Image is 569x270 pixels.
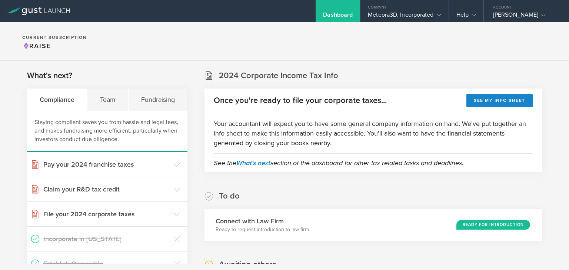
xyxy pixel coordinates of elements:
[22,42,51,50] span: Raise
[214,95,387,106] h2: Once you're ready to file your corporate taxes...
[43,160,170,169] h3: Pay your 2024 franchise taxes
[43,209,170,219] h3: File your 2024 corporate taxes
[129,89,187,111] div: Fundraising
[87,89,129,111] div: Team
[27,111,187,152] div: Staying compliant saves you from hassle and legal fees, and makes fundraising more efficient, par...
[43,259,170,269] h3: Establish Ownership
[368,11,441,22] div: Meteora3D, Incorporated
[27,89,87,111] div: Compliance
[493,11,556,22] div: [PERSON_NAME]
[323,11,353,22] div: Dashboard
[214,159,463,167] em: See the section of the dashboard for other tax related tasks and deadlines.
[216,216,309,226] h3: Connect with Law Firm
[456,220,530,230] div: Ready for Introduction
[236,159,270,167] a: What's next
[466,94,533,107] button: See my info sheet
[43,184,170,194] h3: Claim your R&D tax credit
[219,70,338,81] h2: 2024 Corporate Income Tax Info
[219,191,240,201] h2: To do
[456,11,476,22] div: Help
[219,259,276,270] h2: Awaiting others
[43,234,170,244] h3: Incorporate in [US_STATE]
[214,119,533,148] p: Your accountant will expect you to have some general company information on hand. We've put toget...
[27,70,72,81] h2: What's next?
[204,209,542,241] div: Connect with Law FirmReady to request introduction to law firmReady for Introduction
[22,35,87,40] h2: Current Subscription
[216,226,309,233] p: Ready to request introduction to law firm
